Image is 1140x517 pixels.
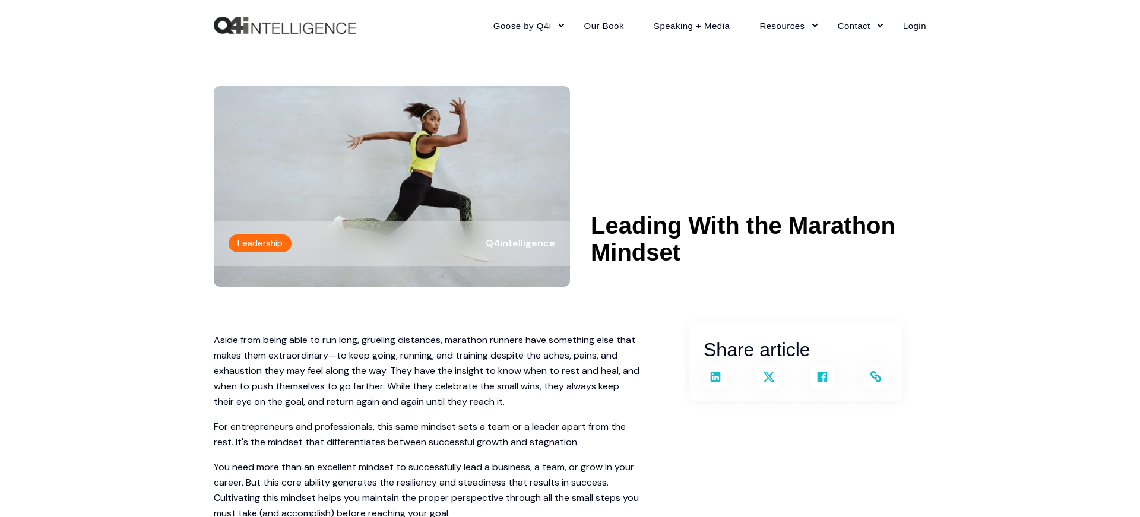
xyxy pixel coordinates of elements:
[591,212,926,266] h1: Leading With the Marathon Mindset
[214,17,356,34] img: Q4intelligence, LLC logo
[214,17,356,34] a: Back to Home
[214,86,570,287] img: Powerful athletic black woman in exercise clothes mid-leap
[214,332,641,410] p: Aside from being able to run long, grueling distances, marathon runners have something else that ...
[704,335,888,365] h3: Share article
[229,234,292,252] label: Leadership
[214,419,641,450] p: For entrepreneurs and professionals, this same mindset sets a team or a leader apart from the res...
[486,237,555,249] span: Q4intelligence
